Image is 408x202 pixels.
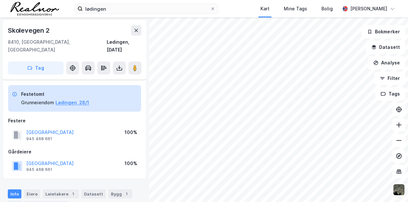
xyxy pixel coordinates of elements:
[321,5,333,13] div: Bolig
[362,25,405,38] button: Bokmerker
[81,189,106,198] div: Datasett
[123,191,130,197] div: 1
[8,148,141,156] div: Gårdeiere
[8,189,21,198] div: Info
[26,167,52,172] div: 945 468 661
[83,4,210,14] input: Søk på adresse, matrikkel, gårdeiere, leietakere eller personer
[366,41,405,54] button: Datasett
[125,160,137,167] div: 100%
[125,129,137,136] div: 100%
[8,38,107,54] div: 8410, [GEOGRAPHIC_DATA], [GEOGRAPHIC_DATA]
[24,189,40,198] div: Eiere
[8,62,64,74] button: Tag
[21,99,54,107] div: Grunneiendom
[70,191,76,197] div: 1
[108,189,132,198] div: Bygg
[260,5,270,13] div: Kart
[376,171,408,202] div: Kontrollprogram for chat
[21,90,89,98] div: Festetomt
[284,5,307,13] div: Mine Tags
[43,189,79,198] div: Leietakere
[107,38,141,54] div: Lødingen, [DATE]
[8,117,141,125] div: Festere
[350,5,387,13] div: [PERSON_NAME]
[10,2,59,16] img: realnor-logo.934646d98de889bb5806.png
[8,25,51,36] div: Skolevegen 2
[376,171,408,202] iframe: Chat Widget
[375,87,405,100] button: Tags
[55,99,89,107] button: Lødingen, 28/1
[374,72,405,85] button: Filter
[368,56,405,69] button: Analyse
[26,136,52,141] div: 945 468 661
